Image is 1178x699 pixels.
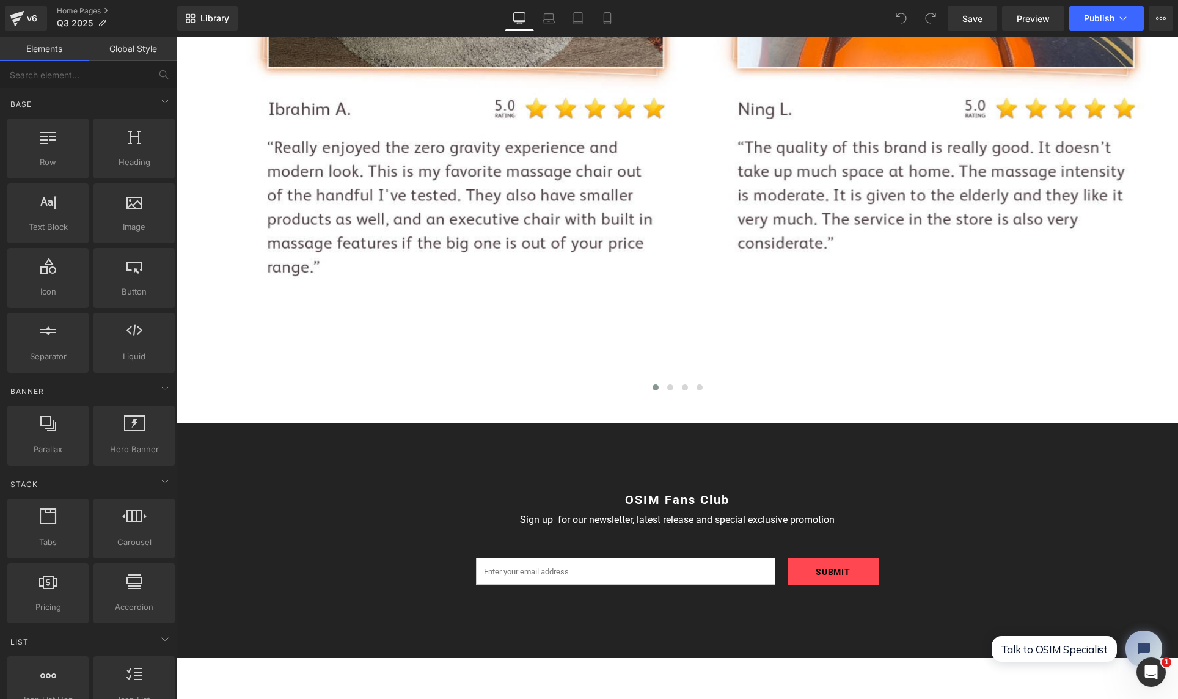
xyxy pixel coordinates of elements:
iframe: Tidio Chat [805,584,996,641]
button: Submit [611,521,703,548]
span: Library [200,13,229,24]
button: Undo [889,6,913,31]
button: More [1149,6,1173,31]
a: Desktop [505,6,534,31]
span: Parallax [11,443,85,456]
span: Hero Banner [97,443,171,456]
iframe: Intercom live chat [1136,657,1166,687]
span: Image [97,221,171,233]
span: Row [11,156,85,169]
span: Save [962,12,982,25]
span: Base [9,98,33,110]
a: Global Style [89,37,177,61]
span: Button [97,285,171,298]
span: 1 [1162,657,1171,667]
button: Redo [918,6,943,31]
a: Mobile [593,6,622,31]
span: Publish [1084,13,1114,23]
span: Liquid [97,350,171,363]
a: Tablet [563,6,593,31]
a: v6 [5,6,47,31]
button: Publish [1069,6,1144,31]
span: Q3 2025 [57,18,93,28]
span: Carousel [97,536,171,549]
div: v6 [24,10,40,26]
span: List [9,636,30,648]
font: Sign up for our newsletter, latest release and special exclusive promotion [343,477,658,489]
span: Accordion [97,601,171,613]
span: Pricing [11,601,85,613]
span: Preview [1017,12,1050,25]
a: Laptop [534,6,563,31]
span: Separator [11,350,85,363]
input: Enter your email address [299,521,599,548]
span: Banner [9,386,45,397]
span: Heading [97,156,171,169]
a: Home Pages [57,6,177,16]
a: Preview [1002,6,1064,31]
span: Tabs [11,536,85,549]
span: Icon [11,285,85,298]
h2: OSIM Fans Club [266,454,736,472]
span: Stack [9,478,39,490]
a: New Library [177,6,238,31]
span: Text Block [11,221,85,233]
